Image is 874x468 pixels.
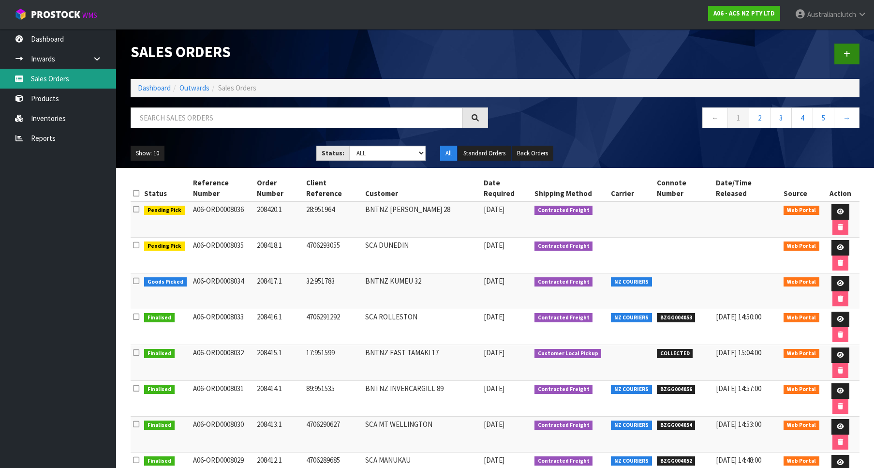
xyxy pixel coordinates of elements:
[82,11,97,20] small: WMS
[191,238,255,273] td: A06-ORD0008035
[304,273,362,309] td: 32:951783
[484,384,504,393] span: [DATE]
[791,107,813,128] a: 4
[304,175,362,201] th: Client Reference
[834,107,859,128] a: →
[191,175,255,201] th: Reference Number
[254,273,304,309] td: 208417.1
[304,381,362,417] td: 89:951535
[440,146,457,161] button: All
[484,348,504,357] span: [DATE]
[784,242,819,251] span: Web Portal
[784,313,819,323] span: Web Portal
[304,417,362,453] td: 4706290627
[322,149,344,157] strong: Status:
[534,277,593,287] span: Contracted Freight
[534,242,593,251] span: Contracted Freight
[716,348,761,357] span: [DATE] 15:04:00
[31,8,80,21] span: ProStock
[363,273,481,309] td: BNTNZ KUMEU 32
[512,146,553,161] button: Back Orders
[144,206,185,215] span: Pending Pick
[254,417,304,453] td: 208413.1
[657,349,693,359] span: COLLECTED
[191,273,255,309] td: A06-ORD0008034
[503,107,860,131] nav: Page navigation
[749,107,770,128] a: 2
[784,421,819,430] span: Web Portal
[481,175,532,201] th: Date Required
[363,175,481,201] th: Customer
[727,107,749,128] a: 1
[254,238,304,273] td: 208418.1
[458,146,511,161] button: Standard Orders
[254,201,304,238] td: 208420.1
[702,107,728,128] a: ←
[716,384,761,393] span: [DATE] 14:57:00
[191,201,255,238] td: A06-ORD0008036
[654,175,713,201] th: Connote Number
[716,455,761,465] span: [DATE] 14:48:00
[484,276,504,286] span: [DATE]
[716,312,761,321] span: [DATE] 14:50:00
[484,420,504,429] span: [DATE]
[807,10,856,19] span: Australianclutch
[363,345,481,381] td: BNTNZ EAST TAMAKI 17
[534,421,593,430] span: Contracted Freight
[784,206,819,215] span: Web Portal
[484,312,504,321] span: [DATE]
[142,175,191,201] th: Status
[191,417,255,453] td: A06-ORD0008030
[144,313,175,323] span: Finalised
[191,381,255,417] td: A06-ORD0008031
[532,175,609,201] th: Shipping Method
[191,345,255,381] td: A06-ORD0008032
[611,421,652,430] span: NZ COURIERS
[363,309,481,345] td: SCA ROLLESTON
[138,83,171,92] a: Dashboard
[611,313,652,323] span: NZ COURIERS
[254,345,304,381] td: 208415.1
[131,107,463,128] input: Search sales orders
[781,175,822,201] th: Source
[131,146,164,161] button: Show: 10
[144,456,175,466] span: Finalised
[363,417,481,453] td: SCA MT WELLINGTON
[144,385,175,394] span: Finalised
[304,238,362,273] td: 4706293055
[254,381,304,417] td: 208414.1
[657,385,696,394] span: BZGG004056
[713,9,775,17] strong: A06 - ACS NZ PTY LTD
[534,456,593,466] span: Contracted Freight
[534,206,593,215] span: Contracted Freight
[179,83,209,92] a: Outwards
[144,242,185,251] span: Pending Pick
[784,349,819,359] span: Web Portal
[784,456,819,466] span: Web Portal
[608,175,654,201] th: Carrier
[144,349,175,359] span: Finalised
[144,277,187,287] span: Goods Picked
[304,309,362,345] td: 4706291292
[534,385,593,394] span: Contracted Freight
[363,201,481,238] td: BNTNZ [PERSON_NAME] 28
[15,8,27,20] img: cube-alt.png
[657,421,696,430] span: BZGG004054
[191,309,255,345] td: A06-ORD0008033
[144,421,175,430] span: Finalised
[784,385,819,394] span: Web Portal
[611,456,652,466] span: NZ COURIERS
[657,313,696,323] span: BZGG004053
[484,241,504,250] span: [DATE]
[363,238,481,273] td: SCA DUNEDIN
[713,175,781,201] th: Date/Time Released
[784,277,819,287] span: Web Portal
[657,456,696,466] span: BZGG004052
[534,313,593,323] span: Contracted Freight
[716,420,761,429] span: [DATE] 14:53:00
[611,277,652,287] span: NZ COURIERS
[484,205,504,214] span: [DATE]
[611,385,652,394] span: NZ COURIERS
[254,309,304,345] td: 208416.1
[254,175,304,201] th: Order Number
